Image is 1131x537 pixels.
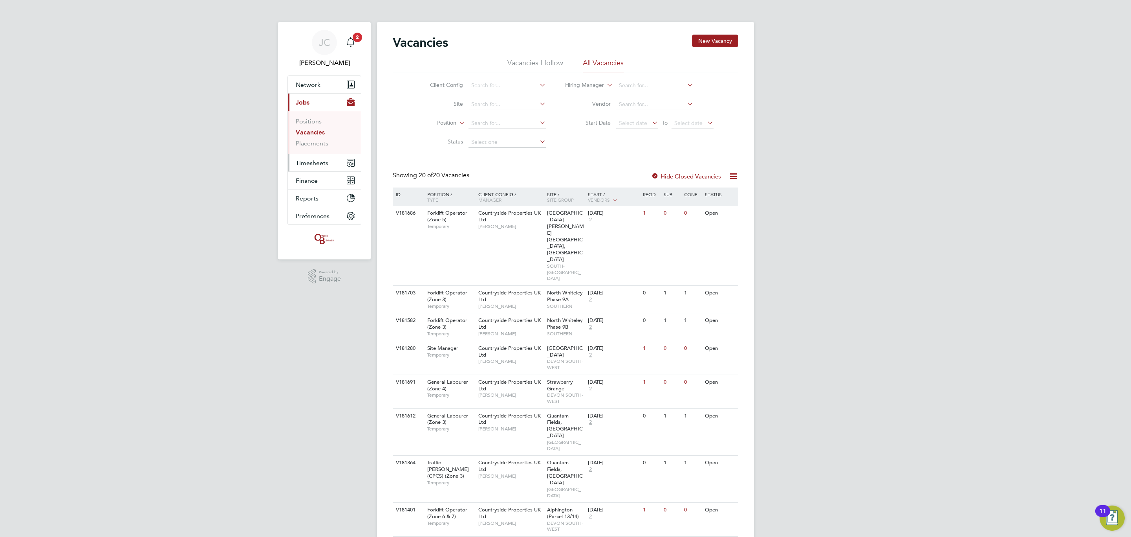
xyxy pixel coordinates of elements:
div: [DATE] [588,379,639,386]
a: Powered byEngage [308,269,341,284]
div: Position / [421,188,476,206]
span: Temporary [427,392,474,398]
span: Temporary [427,352,474,358]
div: 0 [641,409,661,423]
a: Go to home page [287,233,361,245]
span: Site Manager [427,345,458,351]
span: Traffic [PERSON_NAME] (CPCS) (Zone 3) [427,459,469,479]
div: 1 [682,286,703,300]
span: Temporary [427,480,474,486]
span: JC [319,37,330,48]
button: Reports [288,189,361,207]
input: Select one [469,137,546,148]
span: Jobs [296,99,309,106]
span: Temporary [427,223,474,230]
span: [PERSON_NAME] [478,392,543,398]
div: 0 [662,503,682,517]
span: Select date [674,120,703,127]
div: 1 [641,503,661,517]
a: Placements [296,140,328,147]
button: Open Resource Center, 11 new notifications [1100,506,1125,531]
span: 20 of [419,171,433,179]
div: V181691 [394,375,421,390]
button: Timesheets [288,154,361,171]
div: Reqd [641,188,661,201]
div: 0 [641,286,661,300]
span: Forklift Operator (Zone 5) [427,210,467,223]
span: [PERSON_NAME] [478,520,543,526]
div: 1 [641,341,661,356]
div: 11 [1099,511,1106,521]
span: Forklift Operator (Zone 6 & 7) [427,506,467,520]
span: Forklift Operator (Zone 3) [427,317,467,330]
span: Countryside Properties UK Ltd [478,506,541,520]
div: [DATE] [588,317,639,324]
span: DEVON SOUTH-WEST [547,392,584,404]
div: 1 [682,456,703,470]
span: Countryside Properties UK Ltd [478,459,541,473]
div: 1 [682,313,703,328]
div: 0 [662,375,682,390]
span: Temporary [427,303,474,309]
label: Position [411,119,456,127]
div: 1 [641,375,661,390]
span: Powered by [319,269,341,276]
div: 1 [641,206,661,221]
div: [DATE] [588,290,639,296]
span: 2 [588,419,593,426]
label: Client Config [418,81,463,88]
span: Temporary [427,426,474,432]
div: 1 [662,409,682,423]
div: Open [703,341,737,356]
div: 1 [662,286,682,300]
input: Search for... [469,118,546,129]
span: Engage [319,276,341,282]
div: ID [394,188,421,201]
div: 0 [682,206,703,221]
div: Sub [662,188,682,201]
span: 2 [588,386,593,392]
span: 2 [588,296,593,303]
span: 2 [353,33,362,42]
span: Select date [619,120,647,127]
span: Manager [478,197,501,203]
span: [GEOGRAPHIC_DATA] [547,486,584,498]
div: V181280 [394,341,421,356]
span: Network [296,81,320,88]
div: 1 [662,456,682,470]
span: Strawberry Grange [547,379,573,392]
span: Type [427,197,438,203]
div: 0 [682,503,703,517]
button: Finance [288,172,361,189]
span: Countryside Properties UK Ltd [478,412,541,426]
div: Jobs [288,111,361,154]
div: [DATE] [588,345,639,352]
a: 2 [343,30,359,55]
button: Preferences [288,207,361,224]
span: [PERSON_NAME] [478,303,543,309]
label: Vendor [565,100,611,107]
span: [PERSON_NAME] [478,473,543,479]
span: [PERSON_NAME] [478,223,543,230]
span: DEVON SOUTH-WEST [547,358,584,370]
span: 20 Vacancies [419,171,469,179]
span: General Labourer (Zone 4) [427,379,468,392]
div: V181582 [394,313,421,328]
span: Reports [296,195,318,202]
img: oneillandbrennan-logo-retina.png [313,233,336,245]
div: Status [703,188,737,201]
button: New Vacancy [692,35,738,47]
span: Finance [296,177,318,184]
input: Search for... [469,99,546,110]
div: Open [703,456,737,470]
span: Forklift Operator (Zone 3) [427,289,467,303]
span: Temporary [427,520,474,526]
span: Countryside Properties UK Ltd [478,317,541,330]
span: [PERSON_NAME] [478,331,543,337]
div: V181703 [394,286,421,300]
span: 2 [588,513,593,520]
div: Open [703,503,737,517]
span: Countryside Properties UK Ltd [478,210,541,223]
span: Alphington (Parcel 13/14) [547,506,579,520]
li: Vacancies I follow [507,58,563,72]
